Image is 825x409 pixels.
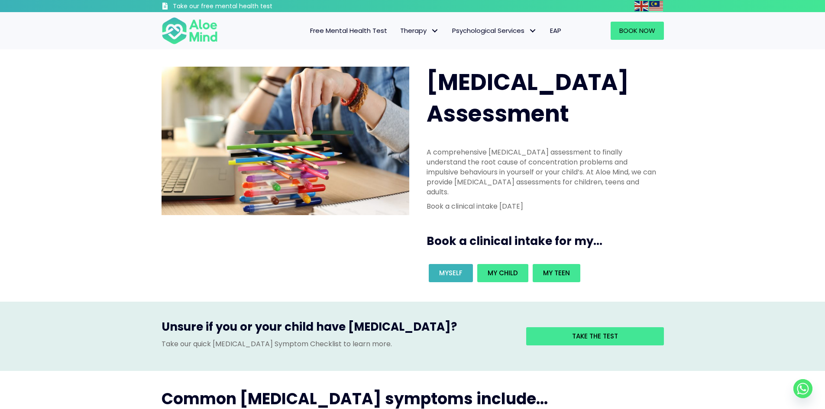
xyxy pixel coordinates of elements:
a: My teen [533,264,580,282]
a: Book Now [611,22,664,40]
p: A comprehensive [MEDICAL_DATA] assessment to finally understand the root cause of concentration p... [427,147,659,197]
img: en [634,1,648,11]
img: ADHD photo [162,67,409,215]
span: Psychological Services [452,26,537,35]
a: Take the test [526,327,664,345]
span: Psychological Services: submenu [527,25,539,37]
p: Take our quick [MEDICAL_DATA] Symptom Checklist to learn more. [162,339,513,349]
a: My child [477,264,528,282]
span: EAP [550,26,561,35]
span: Take the test [572,332,618,341]
a: Take our free mental health test [162,2,319,12]
a: Myself [429,264,473,282]
span: Myself [439,268,463,277]
img: ms [649,1,663,11]
span: Book Now [619,26,655,35]
span: [MEDICAL_DATA] Assessment [427,66,629,129]
img: Aloe mind Logo [162,16,218,45]
span: Therapy [400,26,439,35]
h3: Take our free mental health test [173,2,319,11]
a: Free Mental Health Test [304,22,394,40]
span: My teen [543,268,570,277]
div: Book an intake for my... [427,262,659,284]
a: Whatsapp [793,379,812,398]
h3: Book a clinical intake for my... [427,233,667,249]
nav: Menu [229,22,568,40]
a: English [634,1,649,11]
a: EAP [544,22,568,40]
a: Malay [649,1,664,11]
p: Book a clinical intake [DATE] [427,201,659,211]
span: Therapy: submenu [429,25,441,37]
a: TherapyTherapy: submenu [394,22,446,40]
span: Free Mental Health Test [310,26,387,35]
h3: Unsure if you or your child have [MEDICAL_DATA]? [162,319,513,339]
a: Psychological ServicesPsychological Services: submenu [446,22,544,40]
span: My child [488,268,518,277]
